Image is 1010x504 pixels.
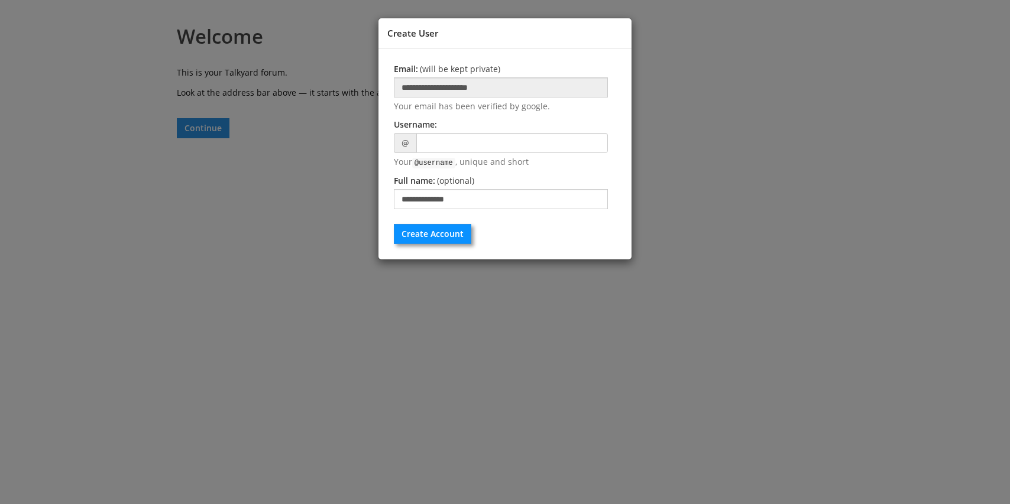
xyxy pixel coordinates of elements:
span: ( will be kept private ) [420,63,500,74]
label: Email: [394,63,500,74]
span: @ [394,133,416,153]
button: Create Account [394,224,471,244]
label: Username: [394,119,437,130]
label: Full name: [394,175,474,186]
span: (optional) [437,175,474,186]
code: @username [412,158,455,168]
h4: Create User [387,27,623,40]
span: Your , unique and short [394,156,529,167]
span: Your email has been verified by google. [394,100,608,112]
